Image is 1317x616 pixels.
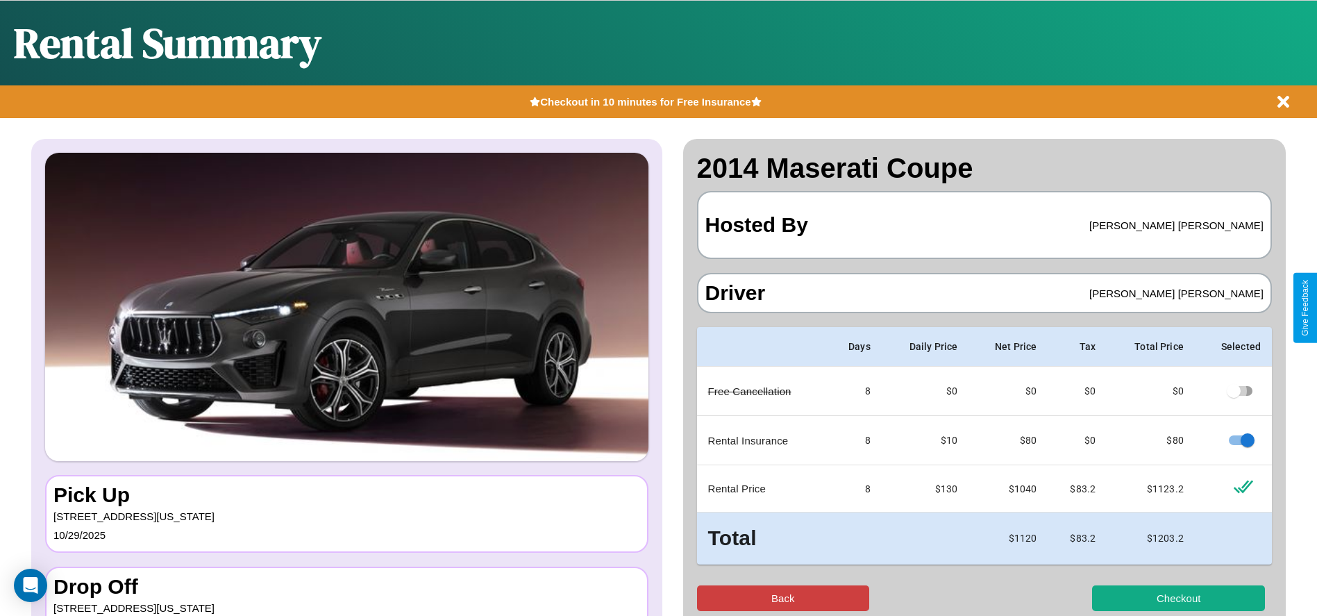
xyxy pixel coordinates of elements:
[827,367,882,416] td: 8
[1092,585,1265,611] button: Checkout
[1048,416,1107,465] td: $0
[697,153,1273,184] h2: 2014 Maserati Coupe
[14,15,321,72] h1: Rental Summary
[708,524,816,553] h3: Total
[705,199,808,251] h3: Hosted By
[882,416,968,465] td: $10
[708,479,816,498] p: Rental Price
[1300,280,1310,336] div: Give Feedback
[1107,327,1195,367] th: Total Price
[708,431,816,450] p: Rental Insurance
[827,327,882,367] th: Days
[53,507,640,526] p: [STREET_ADDRESS][US_STATE]
[53,526,640,544] p: 10 / 29 / 2025
[705,281,766,305] h3: Driver
[1107,513,1195,565] td: $ 1203.2
[1048,327,1107,367] th: Tax
[882,327,968,367] th: Daily Price
[968,327,1048,367] th: Net Price
[540,96,750,108] b: Checkout in 10 minutes for Free Insurance
[882,367,968,416] td: $0
[1107,416,1195,465] td: $ 80
[708,382,816,401] p: Free Cancellation
[1195,327,1272,367] th: Selected
[827,416,882,465] td: 8
[1107,465,1195,513] td: $ 1123.2
[968,367,1048,416] td: $ 0
[968,416,1048,465] td: $ 80
[1048,513,1107,565] td: $ 83.2
[882,465,968,513] td: $ 130
[1048,465,1107,513] td: $ 83.2
[1089,216,1264,235] p: [PERSON_NAME] [PERSON_NAME]
[53,483,640,507] h3: Pick Up
[827,465,882,513] td: 8
[968,465,1048,513] td: $ 1040
[968,513,1048,565] td: $ 1120
[1107,367,1195,416] td: $ 0
[697,327,1273,565] table: simple table
[1048,367,1107,416] td: $0
[14,569,47,602] div: Open Intercom Messenger
[1089,284,1264,303] p: [PERSON_NAME] [PERSON_NAME]
[697,585,870,611] button: Back
[53,575,640,599] h3: Drop Off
